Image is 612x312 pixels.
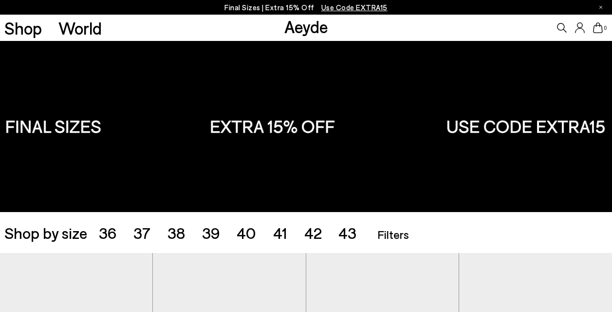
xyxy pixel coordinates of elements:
span: 38 [167,223,185,242]
span: 37 [133,223,150,242]
p: Final Sizes | Extra 15% Off [224,1,388,14]
span: Filters [377,227,409,241]
a: World [58,19,102,37]
a: 0 [593,22,603,33]
span: 43 [338,223,356,242]
span: 40 [237,223,256,242]
span: 39 [202,223,220,242]
span: 36 [99,223,117,242]
span: 42 [304,223,322,242]
a: Aeyde [284,16,328,37]
span: 0 [603,25,608,31]
span: Shop by size [4,225,87,240]
span: 41 [273,223,287,242]
span: Navigate to /collections/ss25-final-sizes [321,3,388,12]
a: Shop [4,19,42,37]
